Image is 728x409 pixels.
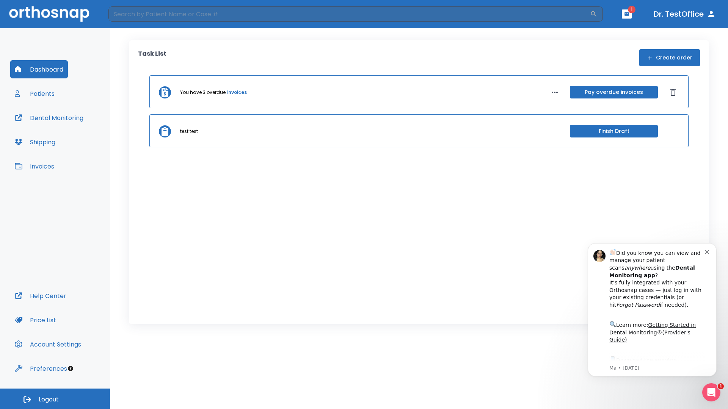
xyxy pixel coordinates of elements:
[138,49,166,66] p: Task List
[576,234,728,405] iframe: Intercom notifications message
[67,365,74,372] div: Tooltip anchor
[639,49,700,66] button: Create order
[108,6,590,22] input: Search by Patient Name or Case #
[180,89,226,96] p: You have 3 overdue
[10,311,61,329] button: Price List
[10,60,68,78] button: Dashboard
[10,335,86,353] button: Account Settings
[9,6,89,22] img: Orthosnap
[718,383,724,389] span: 1
[10,133,60,151] button: Shipping
[651,7,719,21] button: Dr. TestOffice
[570,125,658,137] button: Finish Draft
[667,86,679,98] button: Dismiss
[628,6,635,13] span: 1
[10,84,59,103] button: Patients
[10,359,72,378] button: Preferences
[702,383,720,401] iframe: Intercom live chat
[10,287,71,305] button: Help Center
[10,109,88,127] button: Dental Monitoring
[10,157,59,175] button: Invoices
[180,128,198,135] p: test test
[227,89,247,96] a: invoices
[570,86,658,98] button: Pay overdue invoices
[39,395,59,404] span: Logout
